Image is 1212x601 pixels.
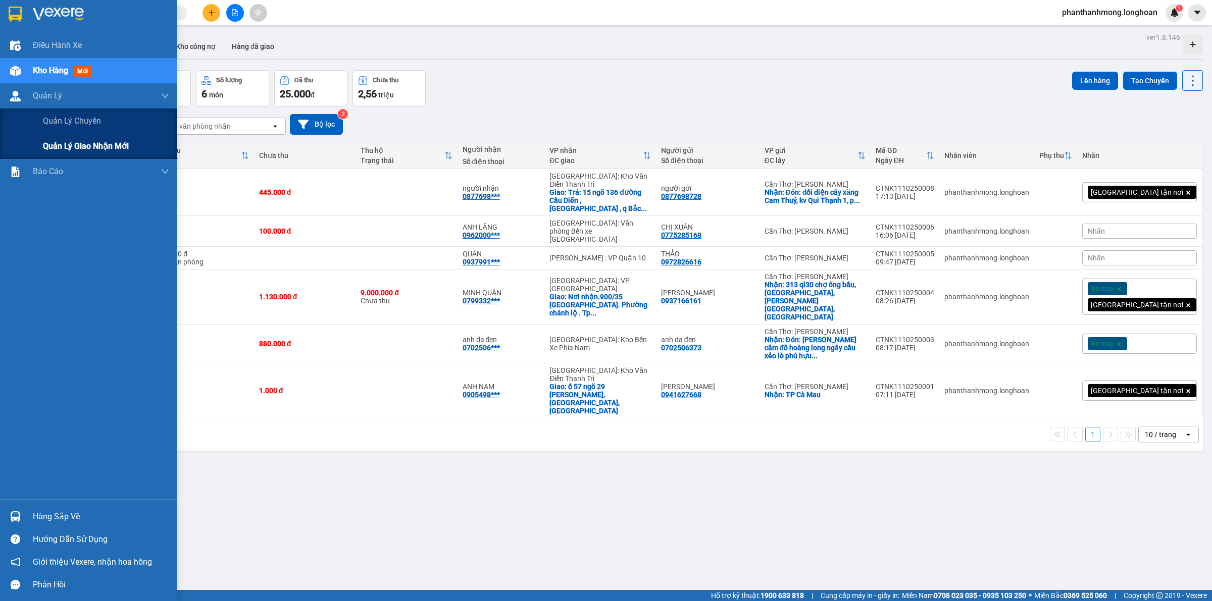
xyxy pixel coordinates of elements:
span: copyright [1156,592,1163,599]
div: Chưa thu [361,289,452,305]
div: 9.000.000 đ [361,289,452,297]
div: 0941627668 [661,391,701,399]
div: người nhận [463,184,540,192]
strong: 1900 633 818 [761,591,804,599]
div: Tạo kho hàng mới [1183,34,1203,54]
div: 880.000 đ [259,340,350,348]
div: [GEOGRAPHIC_DATA]: Văn phòng Bến xe [GEOGRAPHIC_DATA] [549,219,651,243]
div: HTTT [160,156,241,165]
span: Cung cấp máy in - giấy in: [821,590,899,601]
div: ANH LĂNG [463,223,540,231]
div: Đã thu [294,77,313,84]
div: ANH NAM [463,383,540,391]
button: Số lượng6món [196,70,269,106]
div: 1.130.000 đ [259,293,350,301]
div: 07:11 [DATE] [876,391,934,399]
div: Số điện thoại [463,157,540,166]
div: Cần Thơ: [PERSON_NAME] [765,383,866,391]
button: Đã thu25.000đ [274,70,347,106]
img: warehouse-icon [10,40,21,51]
div: Cần Thơ: [PERSON_NAME] [765,227,866,235]
div: 0937166161 [661,297,701,305]
div: 0972826616 [661,258,701,266]
span: Xe máy [1091,339,1114,348]
span: Quản lý chuyến [43,115,101,127]
div: Chưa thu [373,77,398,84]
span: [GEOGRAPHIC_DATA] tận nơi [1091,386,1183,395]
button: aim [249,4,267,22]
button: Chưa thu2,56 triệu [352,70,426,106]
div: Nhận: 313 ql30 chợ ông bầu, mỹ tho, cao lãnh, đồng tháp [765,281,866,321]
div: 445.000 đ [259,188,350,196]
div: Nhận: TP Cà Mau [765,391,866,399]
div: Nhận: Đón: Tiệm cầm đồ hoàng long ngây cầu xẻo lò phú hựu đồng tháp [765,336,866,360]
span: Nhãn [1088,227,1105,235]
div: CTNK1110250003 [876,336,934,344]
span: Nhãn [1088,254,1105,262]
div: Cần Thơ: [PERSON_NAME] [765,180,866,188]
div: anh da đen [661,336,754,344]
div: 0877698728 [661,192,701,200]
div: Người gửi [661,146,754,154]
div: CTNK1110250006 [876,223,934,231]
div: CTNK1110250001 [876,383,934,391]
button: plus [203,4,220,22]
div: CTNK1110250004 [876,289,934,297]
th: Toggle SortBy [760,142,871,169]
div: Hàng sắp về [33,509,169,524]
span: Xe máy [1091,284,1114,293]
span: question-circle [11,534,20,544]
div: Đã thu [160,146,241,154]
div: Thu hộ [361,146,444,154]
button: 1 [1085,427,1100,442]
div: anh da đen [463,336,540,344]
div: CTNK1110250008 [876,184,934,192]
span: phanthanhmong.longhoan [1054,6,1166,19]
div: ĐC giao [549,156,643,165]
div: Tại văn phòng [160,258,249,266]
div: Giao: Nơi nhận.900/35 Quang Trung. Phường chánh lộ . Tp Quảng Ngãi. Tỉnh quảng ngãi [549,293,651,317]
th: Toggle SortBy [1034,142,1077,169]
div: 25.000 đ [160,250,249,258]
strong: 0369 525 060 [1064,591,1107,599]
span: Quản lý giao nhận mới [43,140,129,152]
div: 08:26 [DATE] [876,297,934,305]
span: 25.000 [280,88,311,100]
span: triệu [378,91,394,99]
svg: open [1184,430,1192,439]
button: Kho công nợ [168,34,224,59]
span: [GEOGRAPHIC_DATA] tận nơi [1091,300,1183,309]
button: Hàng đã giao [224,34,282,59]
div: Cần Thơ: [PERSON_NAME] [765,272,866,281]
span: ... [854,196,860,204]
div: Phụ thu [1039,151,1064,159]
div: VP gửi [765,146,857,154]
img: logo-vxr [9,7,22,22]
div: Ngô Văn Thuận [661,289,754,297]
div: ĐC lấy [765,156,857,165]
strong: 0708 023 035 - 0935 103 250 [934,591,1026,599]
div: 0702506373 [661,344,701,352]
div: Hướng dẫn sử dụng [33,532,169,547]
span: 2,56 [358,88,377,100]
div: phanthanhmong.longhoan [944,227,1029,235]
span: ... [812,352,818,360]
div: [GEOGRAPHIC_DATA]: Kho Văn Điển Thanh Trì [549,172,651,188]
div: phanthanhmong.longhoan [944,387,1029,395]
div: phanthanhmong.longhoan [944,293,1029,301]
div: QUÂN [463,250,540,258]
div: Chưa thu [259,151,350,159]
span: down [161,92,169,100]
div: VP nhận [549,146,643,154]
img: icon-new-feature [1170,8,1179,17]
span: ⚪️ [1029,593,1032,597]
div: Nhận: Đón: đối diện cây xăng Cam Thuỷ, kv Qui Thạnh 1, p Trung Kiên , q Thốt Nốt, TP Cần Thơ [765,188,866,204]
span: | [812,590,813,601]
div: CTNK1110250005 [876,250,934,258]
div: phanthanhmong.longhoan [944,188,1029,196]
div: Số điện thoại [661,156,754,165]
span: mới [73,66,92,77]
div: Người nhận [463,145,540,153]
div: MINH QUÂN [463,289,540,297]
th: Toggle SortBy [356,142,457,169]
